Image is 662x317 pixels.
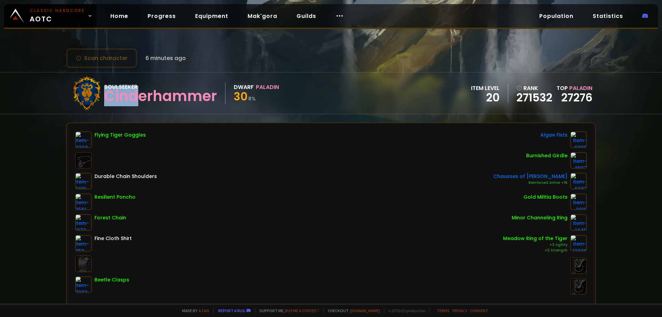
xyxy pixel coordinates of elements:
[587,9,629,23] a: Statistics
[526,152,568,159] div: Burnished Girdle
[437,308,450,313] a: Terms
[285,308,319,313] a: Buy me a coffee
[570,152,587,169] img: item-4697
[384,308,425,313] span: v. d752d5 - production
[94,131,146,139] div: Flying Tiger Goggles
[248,95,256,102] small: 8 %
[105,9,134,23] a: Home
[218,308,245,313] a: Report a bug
[75,276,92,293] img: item-7003
[291,9,322,23] a: Guilds
[256,83,279,91] div: Paladin
[512,214,568,221] div: Minor Channeling Ring
[569,84,592,92] span: Paladin
[190,9,234,23] a: Equipment
[493,173,568,180] div: Chausses of [PERSON_NAME]
[523,194,568,201] div: Gold Militia Boots
[234,89,248,104] span: 30
[570,214,587,231] img: item-1449
[66,48,137,68] button: Scan character
[94,173,157,180] div: Durable Chain Shoulders
[570,194,587,210] img: item-2910
[570,131,587,148] img: item-6906
[75,173,92,189] img: item-6189
[75,194,92,210] img: item-3561
[142,9,181,23] a: Progress
[94,194,136,201] div: Resilient Poncho
[234,83,254,91] div: Dwarf
[516,92,552,103] a: 271532
[350,308,380,313] a: [DOMAIN_NAME]
[255,308,319,313] span: Support me,
[540,131,568,139] div: Algae Fists
[75,235,92,251] img: item-859
[493,180,568,186] div: Reinforced Armor +16
[94,214,126,221] div: Forest Chain
[323,308,380,313] span: Checkout
[75,214,92,231] img: item-1273
[199,308,209,313] a: a fan
[94,276,129,284] div: Beetle Clasps
[470,308,488,313] a: Consent
[570,173,587,189] img: item-6087
[30,8,85,24] span: AOTC
[452,308,467,313] a: Privacy
[104,82,217,91] div: Soulseeker
[146,54,186,62] span: 6 minutes ago
[556,84,592,92] div: Top
[561,90,592,105] a: 27276
[471,92,500,103] div: 20
[4,4,97,28] a: Classic HardcoreAOTC
[471,84,500,92] div: item level
[178,308,209,313] span: Made by
[30,8,85,14] small: Classic Hardcore
[104,91,217,101] div: Cinderhammer
[94,235,132,242] div: Fine Cloth Shirt
[516,84,552,92] div: rank
[242,9,283,23] a: Mak'gora
[503,248,568,253] div: +2 Strength
[503,242,568,248] div: +3 Agility
[570,235,587,251] img: item-12006
[75,131,92,148] img: item-4368
[503,235,568,242] div: Meadow Ring of the Tiger
[534,9,579,23] a: Population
